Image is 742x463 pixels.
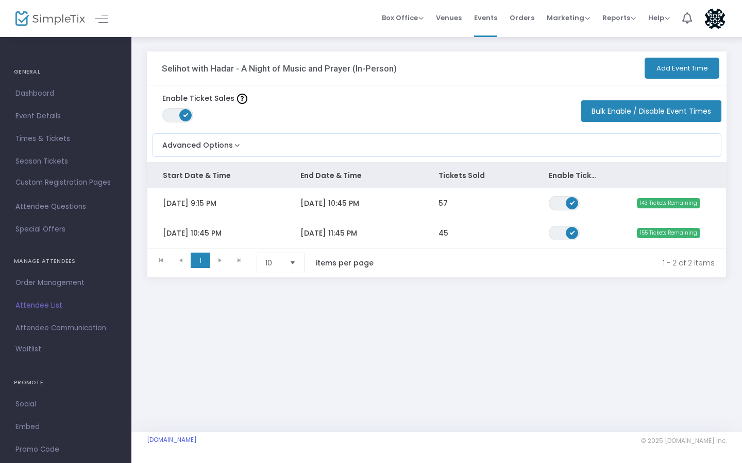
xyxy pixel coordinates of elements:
span: ON [569,200,575,205]
span: ON [569,229,575,235]
span: Waitlist [15,344,41,354]
span: Marketing [547,13,590,23]
th: Start Date & Time [147,163,285,188]
span: [DATE] 11:45 PM [300,228,357,238]
span: Attendee List [15,299,116,312]
span: [DATE] 10:45 PM [300,198,359,208]
span: Attendee Questions [15,200,116,213]
span: Attendee Communication [15,322,116,335]
label: Enable Ticket Sales [162,93,247,104]
h4: GENERAL [14,62,117,82]
th: Enable Ticket Sales [533,163,616,188]
span: Event Details [15,110,116,123]
span: 45 [439,228,448,238]
h3: Selihot with Hadar - A Night of Music and Prayer (In-Person) [162,63,397,74]
span: Reports [602,13,636,23]
span: Social [15,398,116,411]
th: End Date & Time [285,163,423,188]
span: ON [183,112,189,117]
span: Box Office [382,13,424,23]
kendo-pager-info: 1 - 2 of 2 items [395,253,715,273]
span: Page 1 [191,253,210,268]
span: © 2025 [DOMAIN_NAME] Inc. [641,437,727,445]
span: Help [648,13,670,23]
span: Dashboard [15,87,116,100]
span: Promo Code [15,443,116,456]
button: Add Event Time [645,58,719,79]
a: [DOMAIN_NAME] [147,436,197,444]
label: items per page [316,258,374,268]
span: Venues [436,5,462,31]
span: Season Tickets [15,155,116,168]
button: Bulk Enable / Disable Event Times [581,100,721,122]
span: Times & Tickets [15,132,116,146]
span: Embed [15,420,116,434]
button: Select [285,253,300,273]
span: 143 Tickets Remaining [637,198,700,208]
span: Order Management [15,276,116,290]
span: 10 [265,258,281,268]
span: 57 [439,198,448,208]
span: Events [474,5,497,31]
h4: PROMOTE [14,372,117,393]
span: [DATE] 10:45 PM [163,228,222,238]
h4: MANAGE ATTENDEES [14,251,117,272]
span: 155 Tickets Remaining [637,228,700,238]
span: Special Offers [15,223,116,236]
div: Data table [147,163,726,248]
button: Advanced Options [153,134,242,151]
span: Orders [510,5,534,31]
span: Custom Registration Pages [15,177,111,188]
img: question-mark [237,94,247,104]
span: [DATE] 9:15 PM [163,198,216,208]
th: Tickets Sold [423,163,533,188]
